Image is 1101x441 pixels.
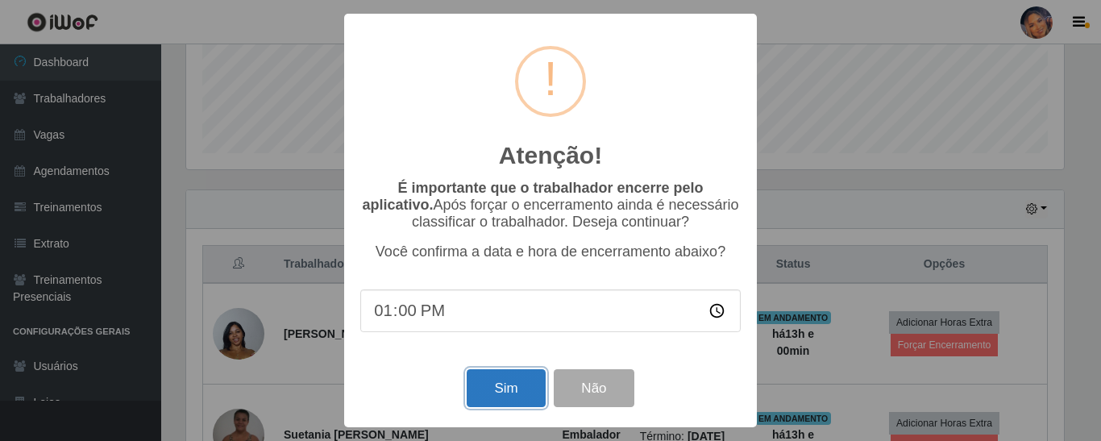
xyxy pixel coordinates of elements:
[360,180,741,231] p: Após forçar o encerramento ainda é necessário classificar o trabalhador. Deseja continuar?
[467,369,545,407] button: Sim
[360,243,741,260] p: Você confirma a data e hora de encerramento abaixo?
[362,180,703,213] b: É importante que o trabalhador encerre pelo aplicativo.
[554,369,634,407] button: Não
[499,141,602,170] h2: Atenção!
